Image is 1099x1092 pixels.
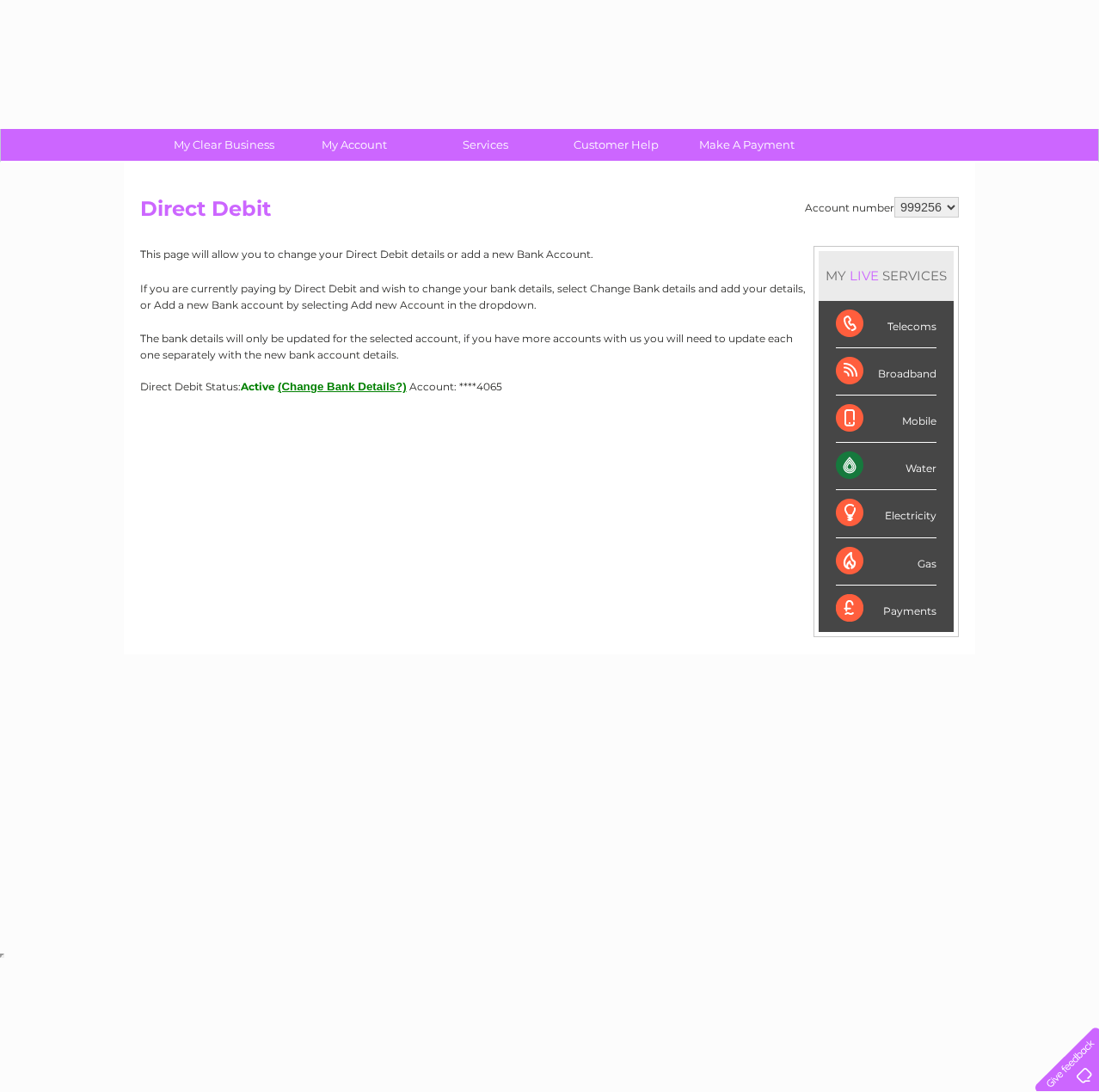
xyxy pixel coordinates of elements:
[140,330,959,363] p: The bank details will only be updated for the selected account, if you have more accounts with us...
[278,380,407,393] button: (Change Bank Details?)
[140,246,959,262] p: This page will allow you to change your Direct Debit details or add a new Bank Account.
[836,348,936,396] div: Broadband
[836,443,936,490] div: Water
[836,301,936,348] div: Telecoms
[414,129,556,161] a: Services
[836,538,936,586] div: Gas
[284,129,426,161] a: My Account
[676,129,818,161] a: Make A Payment
[140,380,959,393] div: Direct Debit Status:
[846,267,882,284] div: LIVE
[140,197,959,230] h2: Direct Debit
[836,490,936,537] div: Electricity
[836,396,936,443] div: Mobile
[819,251,954,300] div: MY SERVICES
[153,129,295,161] a: My Clear Business
[836,586,936,632] div: Payments
[140,280,959,313] p: If you are currently paying by Direct Debit and wish to change your bank details, select Change B...
[805,197,959,218] div: Account number
[545,129,687,161] a: Customer Help
[241,380,275,393] span: Active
